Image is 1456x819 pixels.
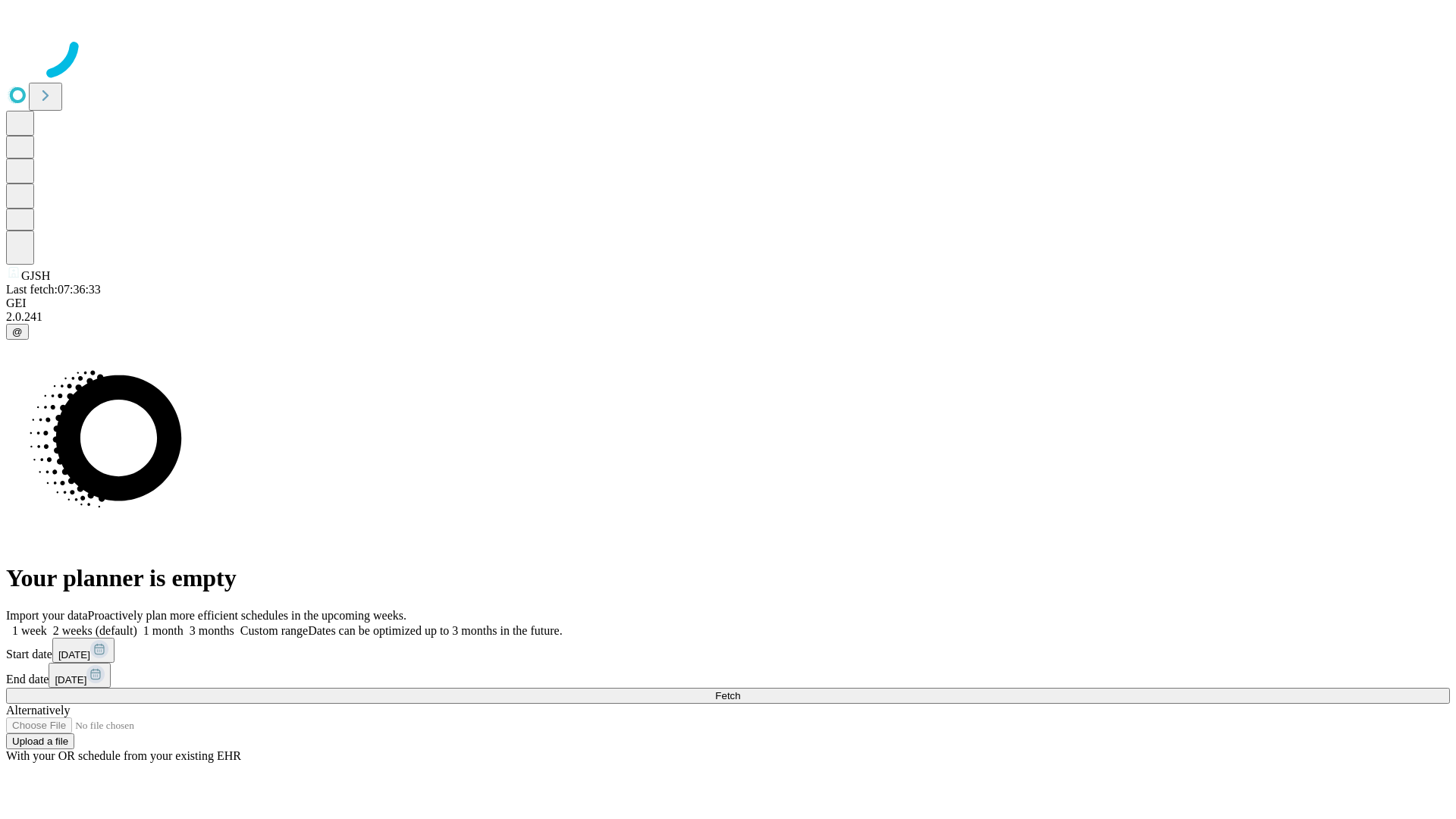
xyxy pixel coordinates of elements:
[6,297,1450,310] div: GEI
[6,310,1450,324] div: 2.0.241
[6,324,29,340] button: @
[6,749,241,762] span: With your OR schedule from your existing EHR
[6,638,1450,663] div: Start date
[6,564,1450,592] h1: Your planner is empty
[21,269,50,282] span: GJSH
[715,690,740,701] span: Fetch
[58,649,90,661] span: [DATE]
[49,663,111,688] button: [DATE]
[12,624,47,637] span: 1 week
[52,638,115,663] button: [DATE]
[6,704,70,717] span: Alternatively
[6,609,88,622] span: Import your data
[308,624,562,637] span: Dates can be optimized up to 3 months in the future.
[55,674,86,686] span: [DATE]
[143,624,184,637] span: 1 month
[240,624,308,637] span: Custom range
[6,663,1450,688] div: End date
[190,624,234,637] span: 3 months
[53,624,137,637] span: 2 weeks (default)
[6,283,101,296] span: Last fetch: 07:36:33
[6,733,74,749] button: Upload a file
[12,326,23,337] span: @
[6,688,1450,704] button: Fetch
[88,609,406,622] span: Proactively plan more efficient schedules in the upcoming weeks.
